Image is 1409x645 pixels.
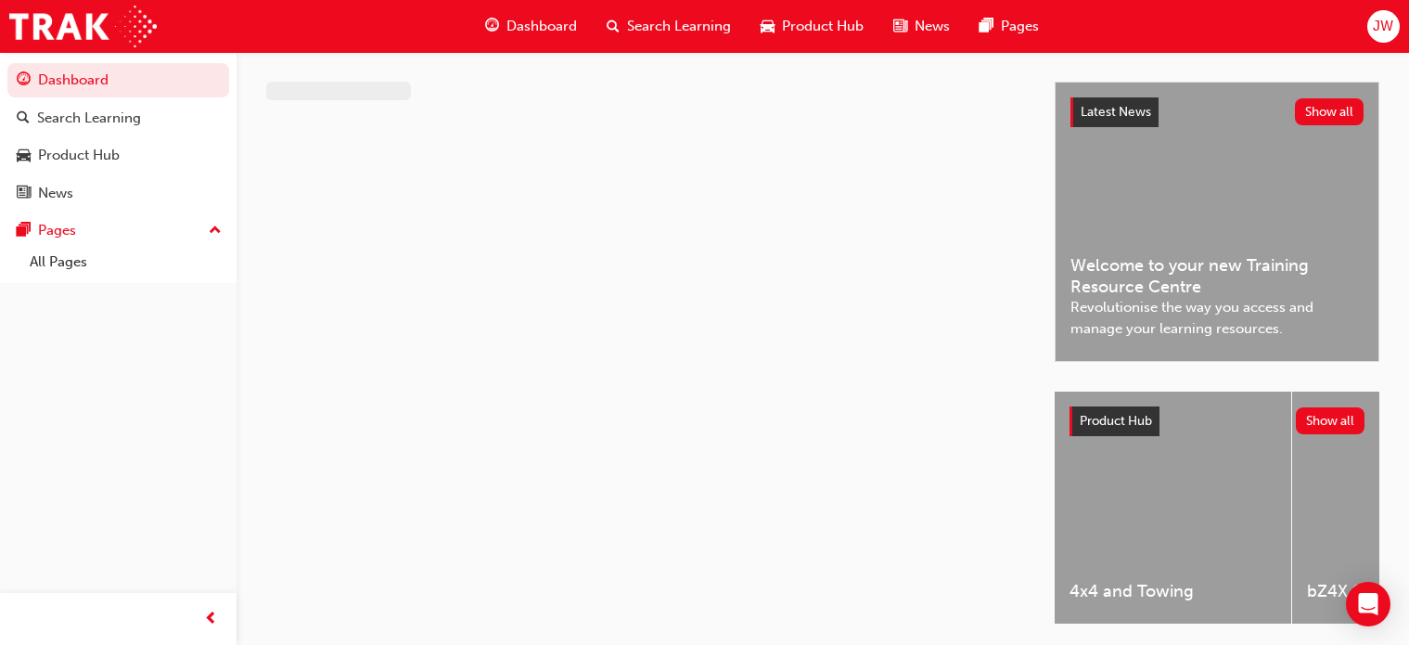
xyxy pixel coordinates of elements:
a: Latest NewsShow allWelcome to your new Training Resource CentreRevolutionise the way you access a... [1055,82,1379,362]
button: Show all [1295,98,1364,125]
button: Pages [7,213,229,248]
span: Search Learning [627,16,731,37]
span: News [915,16,950,37]
div: Search Learning [37,108,141,129]
span: pages-icon [980,15,993,38]
div: Product Hub [38,145,120,166]
span: Latest News [1081,104,1151,120]
div: Open Intercom Messenger [1346,582,1390,626]
span: news-icon [893,15,907,38]
span: JW [1373,16,1393,37]
span: up-icon [209,219,222,243]
img: Trak [9,6,157,47]
button: JW [1367,10,1400,43]
div: News [38,183,73,204]
span: car-icon [17,148,31,164]
a: guage-iconDashboard [470,7,592,45]
span: prev-icon [204,608,218,631]
a: Product HubShow all [1070,406,1364,436]
a: 4x4 and Towing [1055,392,1291,624]
span: 4x4 and Towing [1070,581,1276,602]
span: search-icon [607,15,620,38]
span: guage-icon [485,15,499,38]
span: pages-icon [17,223,31,239]
a: All Pages [22,248,229,277]
button: Show all [1296,407,1365,434]
a: News [7,176,229,211]
a: Product Hub [7,138,229,173]
span: Product Hub [1080,413,1152,429]
a: car-iconProduct Hub [746,7,878,45]
a: Search Learning [7,101,229,135]
span: Welcome to your new Training Resource Centre [1070,255,1364,297]
a: news-iconNews [878,7,965,45]
a: pages-iconPages [965,7,1054,45]
span: Product Hub [782,16,864,37]
a: Dashboard [7,63,229,97]
a: Latest NewsShow all [1070,97,1364,127]
button: DashboardSearch LearningProduct HubNews [7,59,229,213]
span: Dashboard [506,16,577,37]
span: news-icon [17,186,31,202]
span: search-icon [17,110,30,127]
span: Revolutionise the way you access and manage your learning resources. [1070,297,1364,339]
span: car-icon [761,15,775,38]
span: guage-icon [17,72,31,89]
div: Pages [38,220,76,241]
span: Pages [1001,16,1039,37]
a: search-iconSearch Learning [592,7,746,45]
